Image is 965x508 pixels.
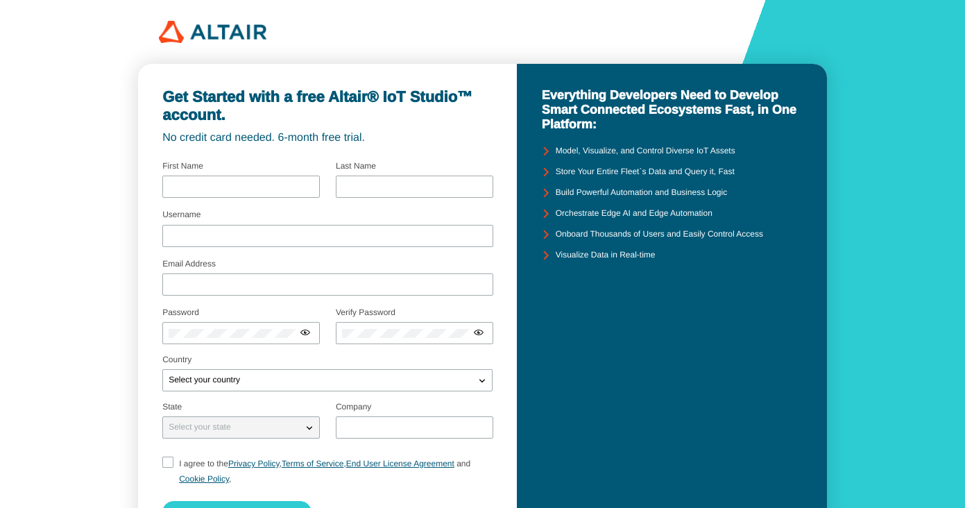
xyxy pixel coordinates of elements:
unity-typography: Store Your Entire Fleet`s Data and Query it, Fast [556,167,735,177]
a: Privacy Policy [228,459,280,468]
a: End User License Agreement [346,459,454,468]
unity-typography: Everything Developers Need to Develop Smart Connected Ecosystems Fast, in One Platform: [542,88,803,131]
unity-typography: Model, Visualize, and Control Diverse IoT Assets [556,146,735,156]
span: and [456,459,470,468]
unity-typography: Orchestrate Edge AI and Edge Automation [556,209,712,219]
label: Password [162,307,199,317]
unity-typography: Get Started with a free Altair® IoT Studio™ account. [162,88,493,124]
label: Verify Password [336,307,395,317]
unity-typography: No credit card needed. 6-month free trial. [162,132,493,144]
label: Email Address [162,259,216,269]
a: Cookie Policy [179,474,229,484]
span: I agree to the , , , [179,459,470,484]
img: 320px-Altair_logo.png [159,21,266,43]
unity-typography: Onboard Thousands of Users and Easily Control Access [556,230,763,239]
a: Terms of Service [282,459,343,468]
unity-typography: Visualize Data in Real-time [556,251,656,260]
unity-typography: Build Powerful Automation and Business Logic [556,188,727,198]
label: Username [162,210,200,219]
